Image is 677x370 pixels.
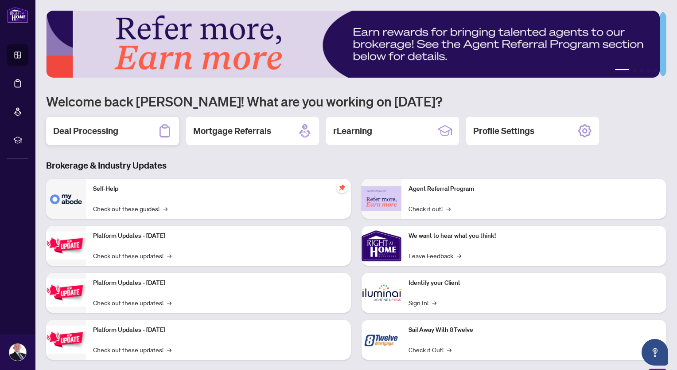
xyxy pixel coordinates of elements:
span: → [457,251,461,260]
span: → [447,345,451,354]
span: → [167,298,171,307]
img: Agent Referral Program [362,186,401,211]
h2: rLearning [333,125,372,137]
a: Check out these updates!→ [93,345,171,354]
h1: Welcome back [PERSON_NAME]! What are you working on [DATE]? [46,93,666,110]
span: → [432,298,436,307]
span: → [446,204,451,213]
p: Identify your Client [409,278,659,288]
a: Check out these guides!→ [93,204,167,213]
span: → [163,204,167,213]
img: Platform Updates - July 21, 2025 [46,232,86,260]
img: We want to hear what you think! [362,226,401,266]
span: pushpin [337,182,347,193]
a: Sign In!→ [409,298,436,307]
a: Leave Feedback→ [409,251,461,260]
img: Profile Icon [9,344,26,361]
a: Check it out!→ [409,204,451,213]
p: Platform Updates - [DATE] [93,325,344,335]
img: Self-Help [46,179,86,219]
a: Check it Out!→ [409,345,451,354]
h2: Mortgage Referrals [193,125,271,137]
img: Slide 0 [46,11,660,78]
p: Self-Help [93,184,344,194]
img: Platform Updates - June 23, 2025 [46,326,86,354]
a: Check out these updates!→ [93,251,171,260]
span: → [167,251,171,260]
img: Platform Updates - July 8, 2025 [46,279,86,307]
h2: Profile Settings [473,125,534,137]
a: Check out these updates!→ [93,298,171,307]
button: 4 [647,69,650,72]
p: Platform Updates - [DATE] [93,278,344,288]
img: logo [7,7,28,23]
img: Sail Away With 8Twelve [362,320,401,360]
p: Platform Updates - [DATE] [93,231,344,241]
h3: Brokerage & Industry Updates [46,159,666,172]
button: 1 [615,69,629,72]
button: 3 [640,69,643,72]
button: 2 [633,69,636,72]
button: 5 [654,69,658,72]
p: Sail Away With 8Twelve [409,325,659,335]
button: Open asap [642,339,668,366]
h2: Deal Processing [53,125,118,137]
img: Identify your Client [362,273,401,313]
p: Agent Referral Program [409,184,659,194]
span: → [167,345,171,354]
p: We want to hear what you think! [409,231,659,241]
